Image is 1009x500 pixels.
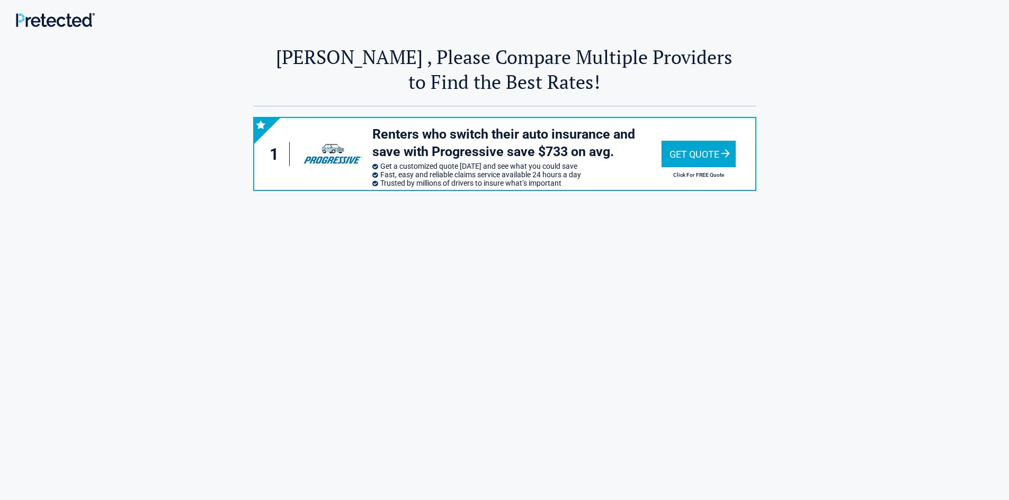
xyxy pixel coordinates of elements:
[662,172,736,178] h2: Click For FREE Quote
[662,141,736,167] div: Get Quote
[253,44,756,94] h2: [PERSON_NAME] , Please Compare Multiple Providers to Find the Best Rates!
[265,142,290,166] div: 1
[372,126,662,160] h3: Renters who switch their auto insurance and save with Progressive save $733 on avg.
[16,13,95,27] img: Main Logo
[299,138,367,170] img: progressive's logo
[372,179,662,187] li: Trusted by millions of drivers to insure what’s important
[372,170,662,179] li: Fast, easy and reliable claims service available 24 hours a day
[372,162,662,170] li: Get a customized quote [DATE] and see what you could save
